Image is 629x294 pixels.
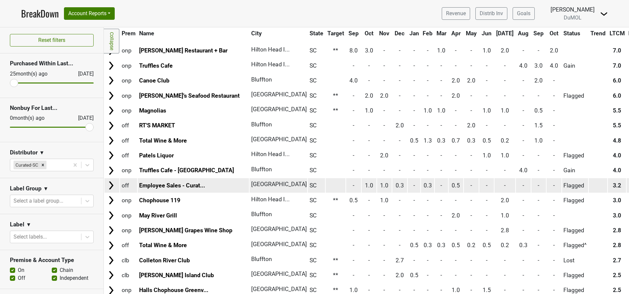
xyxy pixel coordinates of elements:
td: off [120,148,137,163]
span: SC [310,62,316,69]
span: - [383,122,385,129]
a: Magnolias [139,107,166,114]
span: LTCM [610,30,625,37]
span: 1.0 [437,47,445,54]
span: - [440,197,442,204]
span: - [413,107,415,114]
span: - [368,137,370,144]
a: Revenue [442,7,470,20]
td: Flagged [562,193,588,208]
span: - [413,167,415,174]
span: 2.0 [467,122,475,129]
span: 2.0 [380,152,388,159]
span: - [368,197,370,204]
span: 1.0 [501,152,509,159]
span: 7.0 [613,62,621,69]
span: - [538,167,539,174]
span: - [455,47,457,54]
th: Trend: activate to sort column ascending [589,27,607,39]
span: - [353,167,354,174]
div: [PERSON_NAME] [551,5,595,14]
span: - [455,122,457,129]
span: - [553,122,555,129]
div: Curated-SC [14,161,39,169]
span: - [427,47,429,54]
span: - [413,77,415,84]
span: 2.0 [550,47,558,54]
span: - [486,62,488,69]
img: Arrow right [106,91,116,101]
label: Chain [60,266,73,274]
td: onp [120,88,137,103]
span: - [523,92,524,99]
span: - [470,47,472,54]
span: - [538,47,539,54]
span: 1.0 [437,107,445,114]
span: Bluffton [251,121,272,128]
span: - [368,62,370,69]
span: 1.0 [534,137,543,144]
span: - [399,137,401,144]
a: Employee Sales - Curat... [139,182,205,189]
th: Apr: activate to sort column ascending [449,27,464,39]
span: - [553,152,555,159]
span: - [383,107,385,114]
span: - [523,197,524,204]
span: - [399,62,401,69]
td: Gain [562,163,588,178]
span: 7.0 [613,47,621,54]
span: 0.3 [467,137,475,144]
span: 1.0 [380,182,388,189]
span: - [486,197,488,204]
span: Prem [122,30,135,37]
th: City: activate to sort column ascending [250,27,304,39]
td: off [120,118,137,133]
span: - [440,167,442,174]
span: [GEOGRAPHIC_DATA] [251,91,307,98]
div: 25 month(s) ago [10,70,62,78]
span: - [383,77,385,84]
span: - [399,167,401,174]
th: Status: activate to sort column ascending [562,27,588,39]
span: Status [563,30,580,37]
span: - [427,77,429,84]
span: - [523,122,524,129]
img: Arrow right [106,136,116,146]
th: Prem: activate to sort column ascending [120,27,137,39]
span: - [523,77,524,84]
span: - [440,62,442,69]
span: - [440,182,442,189]
span: SC [310,77,316,84]
span: - [413,62,415,69]
span: 1.0 [424,107,432,114]
img: Arrow right [106,225,116,235]
a: Collapse [104,29,119,53]
th: Jan: activate to sort column ascending [408,27,421,39]
td: onp [120,58,137,73]
span: - [523,107,524,114]
th: LTCM: activate to sort column ascending [608,27,626,39]
span: 0.3 [437,137,445,144]
th: Target: activate to sort column ascending [326,27,346,39]
span: 2.0 [396,122,404,129]
span: 2.0 [452,77,460,84]
td: onp [120,163,137,178]
img: Arrow right [106,150,116,160]
span: - [353,107,354,114]
a: May River Grill [139,212,177,219]
span: 1.0 [365,182,373,189]
span: - [427,197,429,204]
span: 3.2 [613,182,621,189]
span: SC [310,122,316,129]
span: 4.0 [613,152,621,159]
th: State: activate to sort column ascending [308,27,325,39]
span: 3.0 [534,62,543,69]
span: - [427,62,429,69]
span: [GEOGRAPHIC_DATA] [251,136,307,143]
span: - [440,92,442,99]
a: Chophouse 119 [139,197,180,204]
span: - [353,137,354,144]
span: - [486,92,488,99]
span: 5.5 [613,107,621,114]
th: &nbsp;: activate to sort column ascending [105,27,119,39]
